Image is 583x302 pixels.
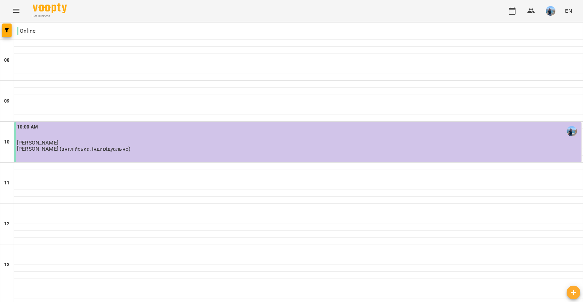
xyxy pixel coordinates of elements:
h6: 11 [4,179,10,187]
img: 8b0d75930c4dba3d36228cba45c651ae.jpg [546,6,555,16]
button: Menu [8,3,25,19]
h6: 10 [4,138,10,146]
h6: 13 [4,261,10,269]
h6: 09 [4,97,10,105]
h6: 12 [4,220,10,228]
label: 10:00 AM [17,123,38,131]
p: [PERSON_NAME] (англійська, індивідуально) [17,146,130,152]
span: [PERSON_NAME] [17,139,58,146]
button: Add lesson [567,286,580,299]
span: For Business [33,14,67,18]
p: Online [17,27,35,35]
img: Ковальовська Анастасія Вячеславівна (а) [567,126,577,136]
button: EN [562,4,575,17]
span: EN [565,7,572,14]
h6: 08 [4,57,10,64]
img: Voopty Logo [33,3,67,13]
